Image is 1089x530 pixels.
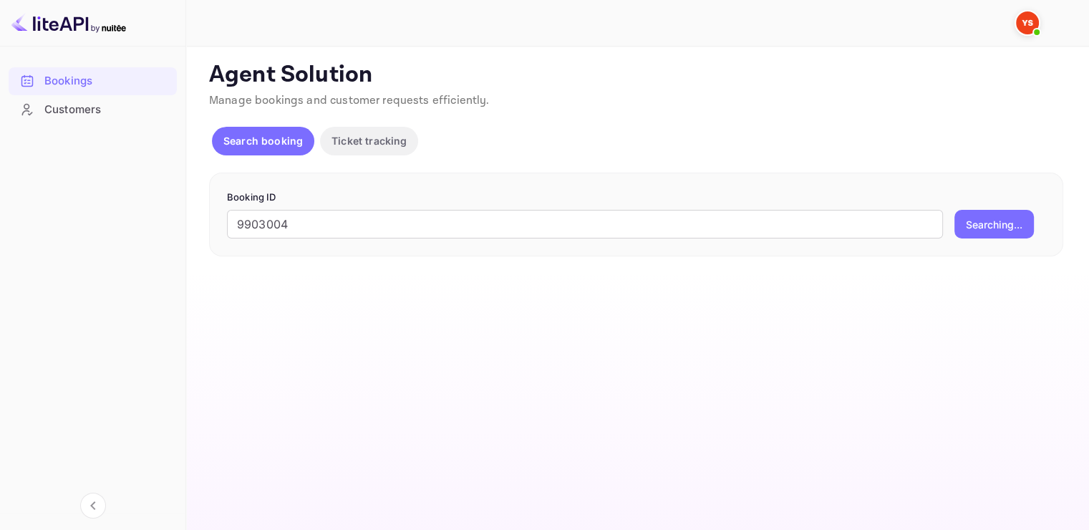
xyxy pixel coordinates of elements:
button: Collapse navigation [80,493,106,519]
div: Customers [44,102,170,118]
p: Search booking [223,133,303,148]
img: LiteAPI logo [11,11,126,34]
p: Ticket tracking [331,133,407,148]
p: Agent Solution [209,61,1063,90]
img: Yandex Support [1016,11,1039,34]
a: Bookings [9,67,177,94]
button: Searching... [954,210,1034,238]
div: Bookings [44,73,170,90]
a: Customers [9,96,177,122]
div: Customers [9,96,177,124]
input: Enter Booking ID (e.g., 63782194) [227,210,943,238]
div: Bookings [9,67,177,95]
span: Manage bookings and customer requests efficiently. [209,93,490,108]
p: Booking ID [227,191,1045,205]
